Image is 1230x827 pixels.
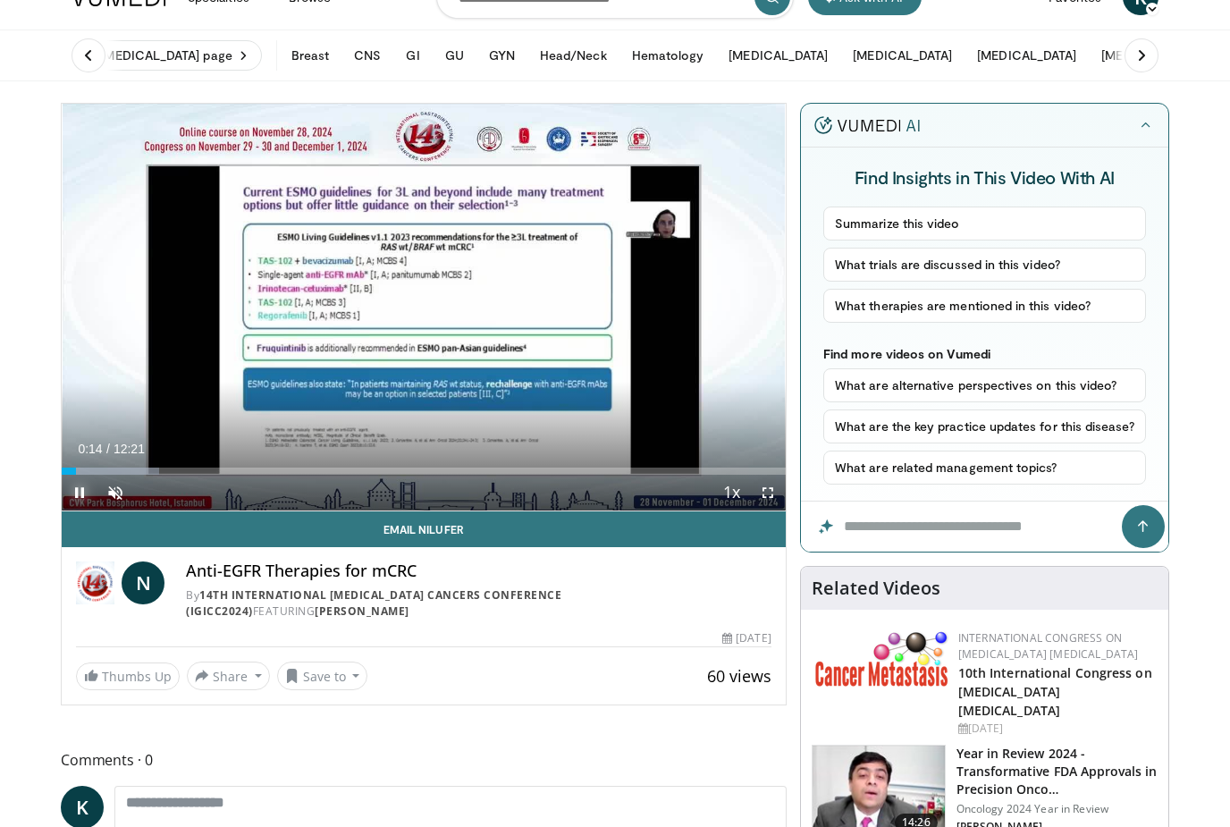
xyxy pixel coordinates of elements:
button: GYN [478,38,526,73]
span: 60 views [707,665,771,687]
button: What are alternative perspectives on this video? [823,368,1146,402]
h4: Related Videos [812,578,940,599]
a: Email Nilufer [62,511,786,547]
video-js: Video Player [62,104,786,511]
button: What are related management topics? [823,451,1146,485]
p: Find more videos on Vumedi [823,346,1146,361]
a: 14th International [MEDICAL_DATA] Cancers Conference (IGICC2024) [186,587,561,619]
span: 0:14 [78,442,102,456]
button: [MEDICAL_DATA] [1091,38,1211,73]
button: [MEDICAL_DATA] [842,38,963,73]
img: 6ff8bc22-9509-4454-a4f8-ac79dd3b8976.png.150x105_q85_autocrop_double_scale_upscale_version-0.2.png [815,630,949,687]
button: [MEDICAL_DATA] [966,38,1087,73]
button: Unmute [97,475,133,511]
button: Playback Rate [714,475,750,511]
span: 12:21 [114,442,145,456]
button: Save to [277,662,368,690]
button: Head/Neck [529,38,618,73]
div: [DATE] [958,721,1154,737]
button: Hematology [621,38,715,73]
a: International Congress on [MEDICAL_DATA] [MEDICAL_DATA] [958,630,1139,662]
span: / [106,442,110,456]
a: 10th International Congress on [MEDICAL_DATA] [MEDICAL_DATA] [958,664,1152,719]
p: Oncology 2024 Year in Review [956,802,1158,816]
button: GU [434,38,475,73]
input: Question for the AI [801,502,1168,552]
h4: Anti-EGFR Therapies for mCRC [186,561,771,581]
a: [PERSON_NAME] [315,603,409,619]
a: N [122,561,164,604]
span: Comments 0 [61,748,787,772]
button: What trials are discussed in this video? [823,248,1146,282]
button: Share [187,662,270,690]
button: [MEDICAL_DATA] [718,38,838,73]
h4: Find Insights in This Video With AI [823,165,1146,189]
button: Pause [62,475,97,511]
button: CNS [343,38,392,73]
button: GI [395,38,430,73]
div: Progress Bar [62,468,786,475]
button: What therapies are mentioned in this video? [823,289,1146,323]
div: By FEATURING [186,587,771,620]
button: Fullscreen [750,475,786,511]
div: [DATE] [722,630,771,646]
button: Breast [281,38,340,73]
a: Thumbs Up [76,662,180,690]
button: What are the key practice updates for this disease? [823,409,1146,443]
a: Visit [MEDICAL_DATA] page [61,40,262,71]
button: Summarize this video [823,207,1146,241]
img: 14th International Gastrointestinal Cancers Conference (IGICC2024) [76,561,114,604]
img: vumedi-ai-logo.v2.svg [814,116,920,134]
h3: Year in Review 2024 - Transformative FDA Approvals in Precision Onco… [956,745,1158,798]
